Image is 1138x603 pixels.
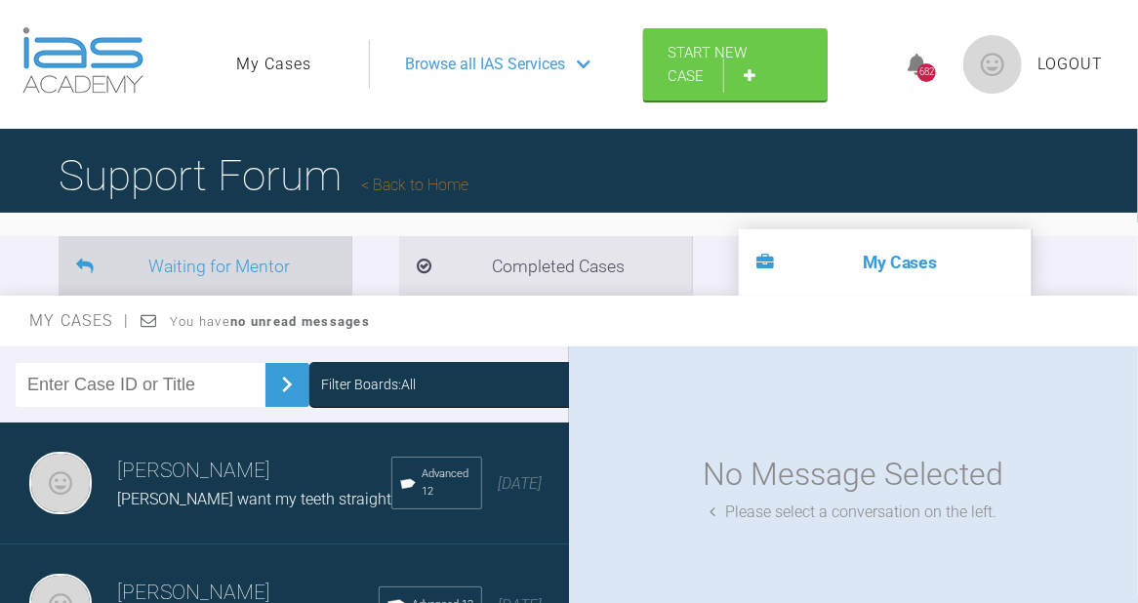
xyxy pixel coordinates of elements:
[230,314,370,329] strong: no unread messages
[29,311,130,330] span: My Cases
[361,176,468,194] a: Back to Home
[22,27,143,94] img: logo-light.3e3ef733.png
[739,229,1032,296] li: My Cases
[711,500,997,525] div: Please select a conversation on the left.
[59,141,468,210] h1: Support Forum
[963,35,1022,94] img: profile.png
[117,490,391,508] span: [PERSON_NAME] want my teeth straight
[117,455,391,488] h3: [PERSON_NAME]
[498,474,542,493] span: [DATE]
[917,63,936,82] div: 682
[405,52,565,77] span: Browse all IAS Services
[236,52,311,77] a: My Cases
[170,314,370,329] span: You have
[399,236,692,296] li: Completed Cases
[29,452,92,514] img: Roekshana Shar
[643,28,828,100] a: Start New Case
[321,374,416,395] div: Filter Boards: All
[668,44,747,85] span: Start New Case
[271,369,303,400] img: chevronRight.28bd32b0.svg
[16,363,265,407] input: Enter Case ID or Title
[1037,52,1103,77] a: Logout
[704,450,1004,500] div: No Message Selected
[59,236,351,296] li: Waiting for Mentor
[422,465,473,501] span: Advanced 12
